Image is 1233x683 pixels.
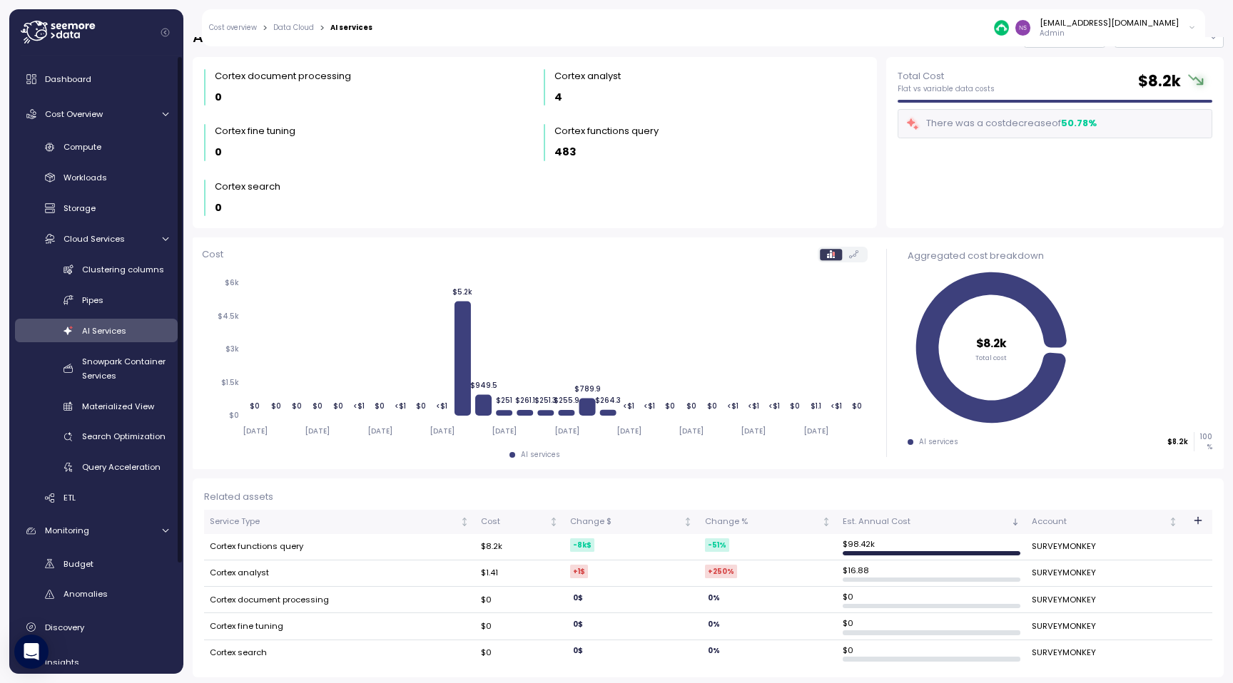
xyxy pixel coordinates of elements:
[15,425,178,448] a: Search Optimization
[14,635,49,669] div: Open Intercom Messenger
[367,426,392,436] tspan: [DATE]
[215,180,280,194] div: Cortex search
[496,396,512,405] tspan: $251
[64,558,93,570] span: Budget
[748,401,759,411] tspan: <$1
[905,115,1097,132] div: There was a cost decrease of
[156,27,174,38] button: Collapse navigation
[492,426,517,436] tspan: [DATE]
[15,582,178,606] a: Anomalies
[570,515,681,528] div: Change $
[250,401,260,411] tspan: $0
[475,534,564,560] td: $8.2k
[273,24,314,31] a: Data Cloud
[705,644,723,657] div: 0 %
[1167,437,1188,447] p: $8.2k
[534,396,557,405] tspan: $251.3
[64,588,108,600] span: Anomalies
[564,510,699,534] th: Change $Not sorted
[699,510,837,534] th: Change %Not sorted
[64,202,96,214] span: Storage
[705,565,737,578] div: +250 %
[320,24,325,33] div: >
[204,534,475,560] td: Cortex functions query
[15,486,178,510] a: ETL
[898,69,995,83] p: Total Cost
[554,69,621,83] div: Cortex analyst
[15,613,178,642] a: Discovery
[706,401,716,411] tspan: $0
[475,640,564,666] td: $0
[623,401,634,411] tspan: <$1
[263,24,268,33] div: >
[215,69,351,83] div: Cortex document processing
[837,587,1027,613] td: $ 0
[554,426,579,436] tspan: [DATE]
[225,344,239,354] tspan: $3k
[475,587,564,613] td: $0
[82,461,161,473] span: Query Acceleration
[15,517,178,545] a: Monitoring
[470,380,497,389] tspan: $949.5
[210,515,457,528] div: Service Type
[570,617,586,631] div: 0 $
[837,534,1027,560] td: $ 98.42k
[1194,432,1212,451] p: 100 %
[843,515,1009,528] div: Est. Annual Cost
[204,613,475,640] td: Cortex fine tuning
[82,325,126,337] span: AI Services
[215,144,222,160] p: 0
[229,411,239,420] tspan: $0
[837,613,1027,640] td: $ 0
[15,197,178,220] a: Storage
[45,622,84,633] span: Discovery
[616,426,641,436] tspan: [DATE]
[821,517,831,527] div: Not sorted
[481,515,547,528] div: Cost
[204,640,475,666] td: Cortex search
[82,431,166,442] span: Search Optimization
[665,401,675,411] tspan: $0
[554,144,577,160] p: 483
[270,401,280,411] tspan: $0
[570,644,586,657] div: 0 $
[1026,640,1183,666] td: SURVEYMONKEY
[686,401,696,411] tspan: $0
[45,73,91,85] span: Dashboard
[976,336,1007,351] tspan: $8.2k
[82,401,154,412] span: Materialized View
[395,401,406,411] tspan: <$1
[225,278,239,287] tspan: $6k
[705,538,729,552] div: -51 %
[705,515,819,528] div: Change %
[1010,517,1020,527] div: Sorted descending
[554,124,659,138] div: Cortex functions query
[1015,20,1030,35] img: d8f3371d50c36e321b0eb15bc94ec64c
[574,384,600,393] tspan: $789.9
[1026,510,1183,534] th: AccountNot sorted
[1032,515,1165,528] div: Account
[215,200,222,216] p: 0
[1026,534,1183,560] td: SURVEYMONKEY
[15,552,178,575] a: Budget
[595,395,621,404] tspan: $264.3
[202,247,223,262] p: Cost
[908,249,1212,263] div: Aggregated cost breakdown
[460,517,470,527] div: Not sorted
[64,172,107,183] span: Workloads
[1138,71,1181,92] h2: $ 8.2k
[837,560,1027,587] td: $ 16.88
[243,426,268,436] tspan: [DATE]
[15,319,178,342] a: AI Services
[554,396,579,405] tspan: $255.9
[683,517,693,527] div: Not sorted
[312,401,322,411] tspan: $0
[570,565,588,578] div: +1 $
[514,395,534,404] tspan: $261.1
[570,591,586,605] div: 0 $
[705,617,723,631] div: 0 %
[15,166,178,190] a: Workloads
[204,510,475,534] th: Service TypeNot sorted
[45,525,89,536] span: Monitoring
[452,287,472,296] tspan: $5.2k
